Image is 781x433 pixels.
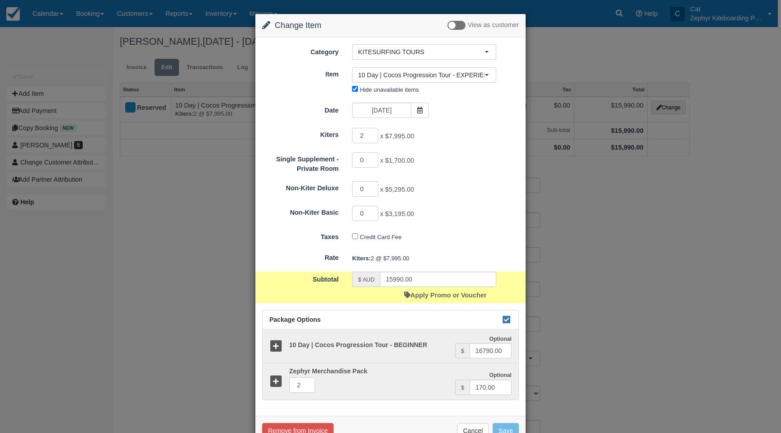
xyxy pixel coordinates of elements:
input: Non-Kiter Deluxe [352,181,378,197]
label: Rate [255,250,345,263]
button: KITESURFING TOURS [352,44,496,60]
label: Date [255,103,345,115]
label: Non-Kiter Basic [255,205,345,217]
input: Kiters [352,128,378,143]
label: Credit Card Fee [360,234,401,240]
label: Category [255,44,345,57]
label: Item [255,66,345,79]
span: Package Options [269,316,321,323]
strong: Kiters [352,255,371,262]
a: Apply Promo or Voucher [404,292,486,299]
span: x $3,195.00 [380,210,414,217]
small: $ AUD [358,277,374,283]
label: Hide unavailable items [360,86,419,93]
input: Non-Kiter Basic [352,206,378,221]
label: Kiters [255,127,345,140]
strong: Optional [489,372,512,378]
strong: Optional [489,336,512,342]
span: x $7,995.00 [380,133,414,140]
span: 10 Day | Cocos Progression Tour - EXPERIENCED (8) [358,71,485,80]
a: Optional $ [263,363,518,399]
label: Single Supplement - Private Room [255,151,345,173]
button: 10 Day | Cocos Progression Tour - EXPERIENCED (8) [352,67,496,83]
label: Non-Kiter Deluxe [255,180,345,193]
span: KITESURFING TOURS [358,47,485,56]
small: $ [461,385,464,391]
span: Change Item [275,21,321,30]
span: View as customer [468,22,519,29]
h5: 10 Day | Cocos Progression Tour - BEGINNER [282,342,455,348]
span: x $5,295.00 [380,186,414,193]
h5: Zephyr Merchandise Pack [282,368,455,375]
div: 2 @ $7,995.00 [345,251,526,266]
input: Single Supplement - Private Room [352,152,378,168]
span: x $1,700.00 [380,157,414,165]
small: $ [461,348,464,354]
a: 10 Day | Cocos Progression Tour - BEGINNER Optional $ [263,329,518,364]
label: Taxes [255,229,345,242]
label: Subtotal [255,272,345,284]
